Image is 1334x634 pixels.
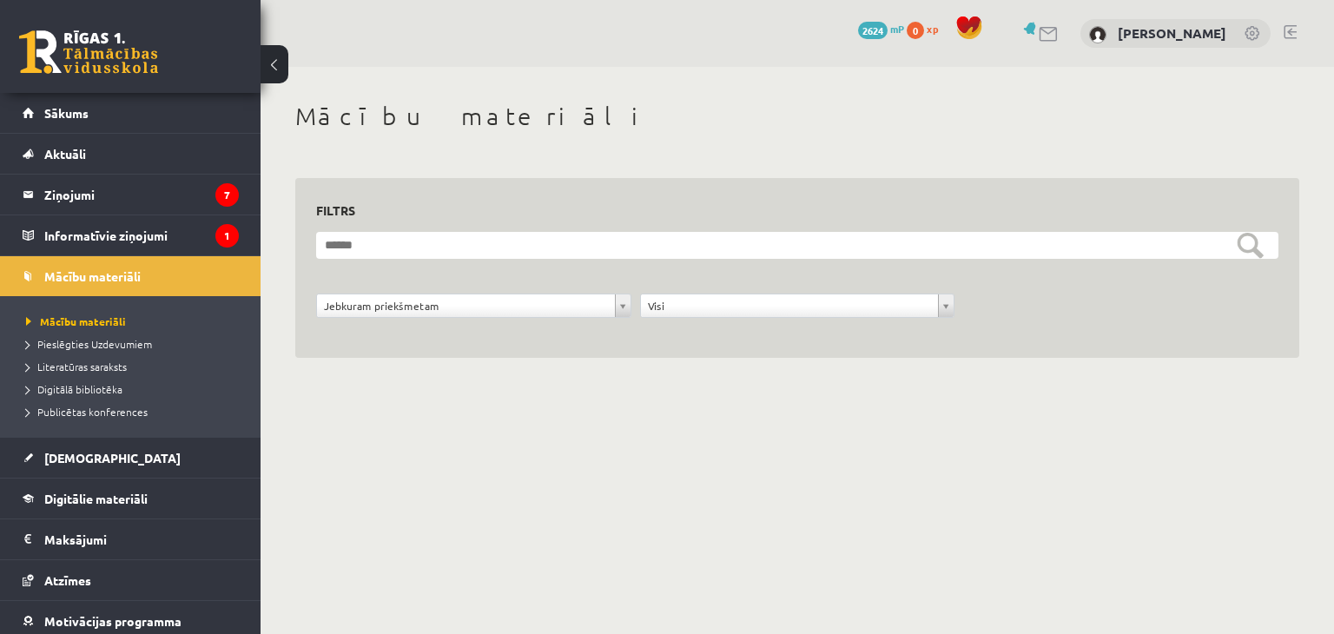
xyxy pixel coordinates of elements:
a: 0 xp [907,22,947,36]
span: [DEMOGRAPHIC_DATA] [44,450,181,466]
a: [DEMOGRAPHIC_DATA] [23,438,239,478]
legend: Ziņojumi [44,175,239,215]
legend: Informatīvie ziņojumi [44,215,239,255]
a: Atzīmes [23,560,239,600]
span: Digitālie materiāli [44,491,148,506]
a: Sākums [23,93,239,133]
span: Jebkuram priekšmetam [324,294,608,317]
a: Rīgas 1. Tālmācības vidusskola [19,30,158,74]
span: Mācību materiāli [26,314,126,328]
h1: Mācību materiāli [295,102,1299,131]
a: Ziņojumi7 [23,175,239,215]
a: Visi [641,294,954,317]
span: Digitālā bibliotēka [26,382,122,396]
a: Digitālā bibliotēka [26,381,243,397]
img: Diāna Rihaļska [1089,26,1106,43]
a: Pieslēgties Uzdevumiem [26,336,243,352]
a: Aktuāli [23,134,239,174]
span: 2624 [858,22,888,39]
span: Mācību materiāli [44,268,141,284]
span: xp [927,22,938,36]
a: Informatīvie ziņojumi1 [23,215,239,255]
i: 1 [215,224,239,248]
a: [PERSON_NAME] [1118,24,1226,42]
a: Maksājumi [23,519,239,559]
a: Mācību materiāli [23,256,239,296]
span: mP [890,22,904,36]
span: Visi [648,294,932,317]
a: Digitālie materiāli [23,479,239,518]
a: Publicētas konferences [26,404,243,419]
span: Atzīmes [44,572,91,588]
span: Sākums [44,105,89,121]
i: 7 [215,183,239,207]
a: Jebkuram priekšmetam [317,294,631,317]
span: Motivācijas programma [44,613,182,629]
span: 0 [907,22,924,39]
a: Mācību materiāli [26,314,243,329]
a: Literatūras saraksts [26,359,243,374]
a: 2624 mP [858,22,904,36]
legend: Maksājumi [44,519,239,559]
h3: Filtrs [316,199,1258,222]
span: Publicētas konferences [26,405,148,419]
span: Literatūras saraksts [26,360,127,373]
span: Pieslēgties Uzdevumiem [26,337,152,351]
span: Aktuāli [44,146,86,162]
